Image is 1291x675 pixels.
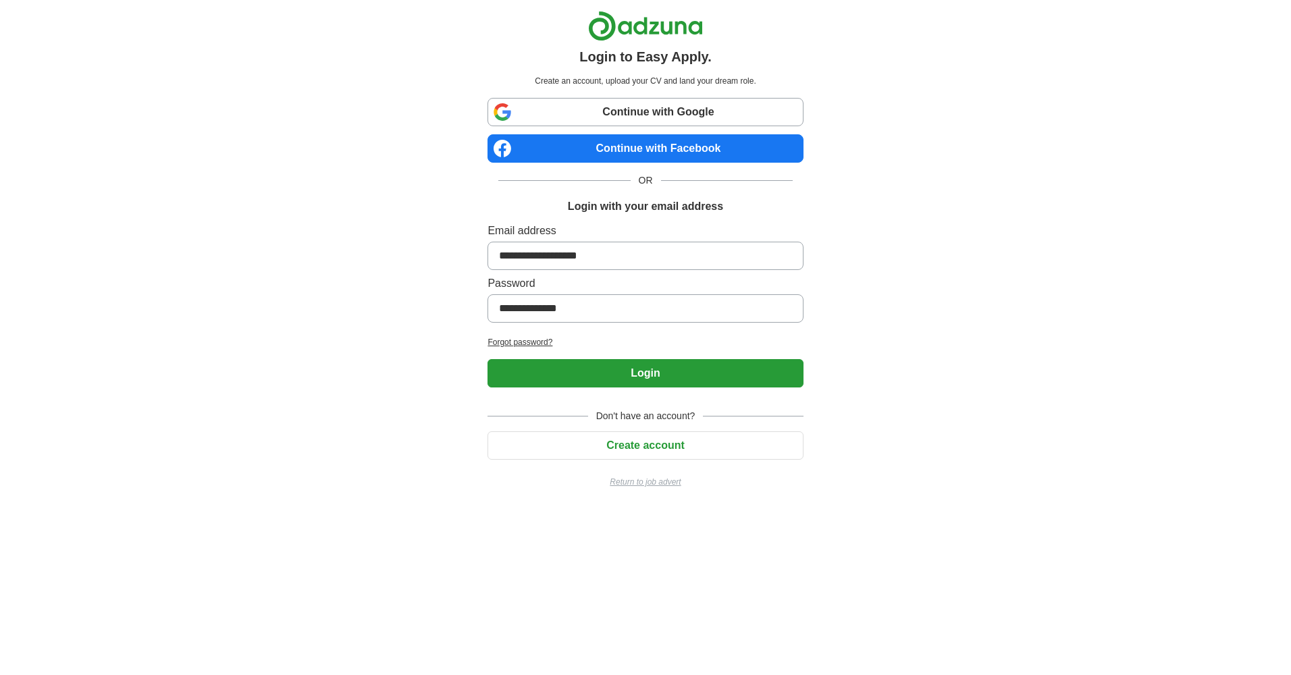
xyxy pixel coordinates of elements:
[490,75,800,87] p: Create an account, upload your CV and land your dream role.
[488,476,803,488] a: Return to job advert
[488,275,803,292] label: Password
[488,98,803,126] a: Continue with Google
[488,431,803,460] button: Create account
[488,134,803,163] a: Continue with Facebook
[488,336,803,348] a: Forgot password?
[631,173,661,188] span: OR
[588,409,704,423] span: Don't have an account?
[579,47,712,67] h1: Login to Easy Apply.
[488,439,803,451] a: Create account
[488,223,803,239] label: Email address
[568,198,723,215] h1: Login with your email address
[588,11,703,41] img: Adzuna logo
[488,359,803,387] button: Login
